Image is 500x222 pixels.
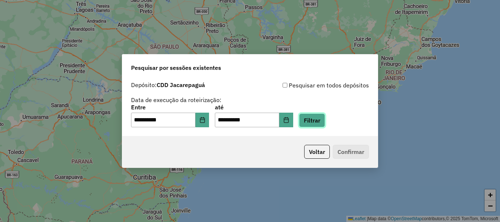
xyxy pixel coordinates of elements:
[131,80,205,89] label: Depósito:
[131,63,221,72] span: Pesquisar por sessões existentes
[279,113,293,127] button: Choose Date
[299,113,325,127] button: Filtrar
[215,103,293,112] label: até
[131,103,209,112] label: Entre
[304,145,330,159] button: Voltar
[157,81,205,89] strong: CDD Jacarepaguá
[250,81,369,90] div: Pesquisar em todos depósitos
[195,113,209,127] button: Choose Date
[131,95,221,104] label: Data de execução da roteirização:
